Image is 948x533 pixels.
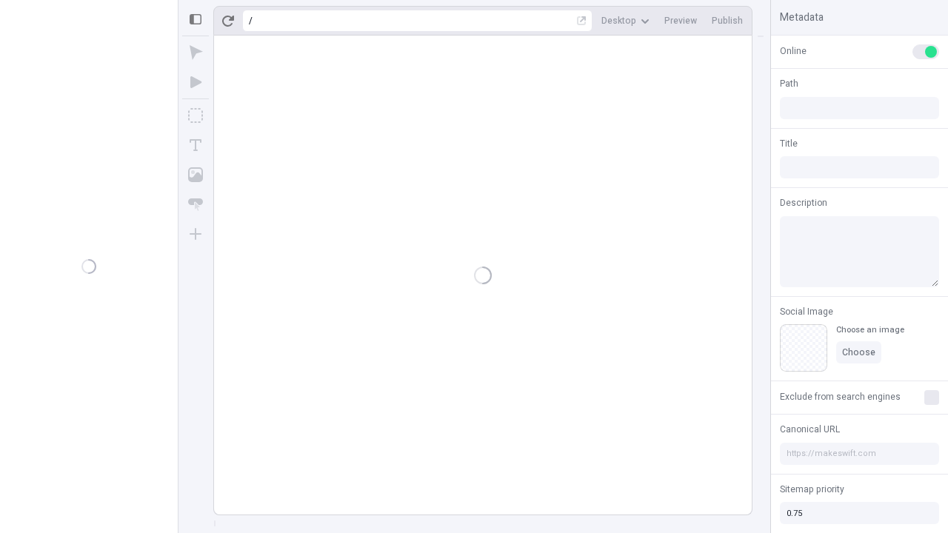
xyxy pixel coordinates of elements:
[836,341,881,363] button: Choose
[780,390,901,403] span: Exclude from search engines
[664,15,697,27] span: Preview
[780,483,844,496] span: Sitemap priority
[595,10,655,32] button: Desktop
[780,443,939,465] input: https://makeswift.com
[842,346,875,358] span: Choose
[706,10,749,32] button: Publish
[836,324,904,335] div: Choose an image
[780,77,798,90] span: Path
[182,102,209,129] button: Box
[182,191,209,218] button: Button
[601,15,636,27] span: Desktop
[182,132,209,158] button: Text
[780,423,840,436] span: Canonical URL
[182,161,209,188] button: Image
[249,15,253,27] div: /
[780,196,827,209] span: Description
[712,15,743,27] span: Publish
[780,44,807,58] span: Online
[780,305,833,318] span: Social Image
[658,10,703,32] button: Preview
[780,137,798,150] span: Title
